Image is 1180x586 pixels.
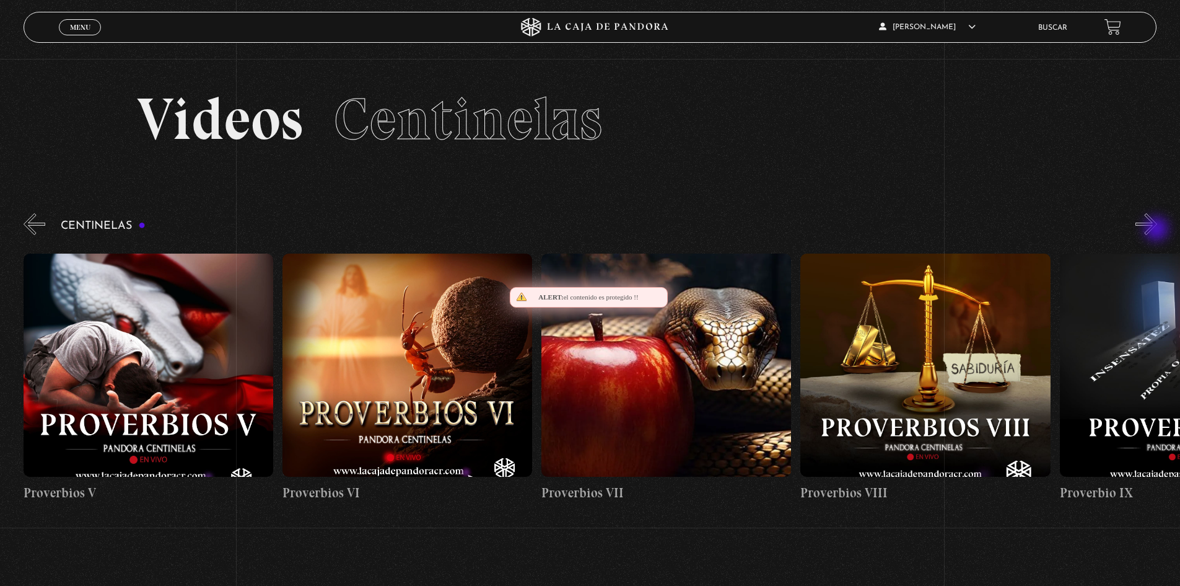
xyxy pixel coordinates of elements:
[1038,24,1067,32] a: Buscar
[800,483,1050,503] h4: Proverbios VIII
[541,244,791,513] a: Proverbios VII
[538,293,563,301] span: Alert:
[879,24,976,31] span: [PERSON_NAME]
[24,483,273,503] h4: Proverbios V
[137,90,1043,149] h2: Videos
[1135,213,1157,235] button: Next
[282,244,532,513] a: Proverbios VI
[24,213,45,235] button: Previous
[282,483,532,503] h4: Proverbios VI
[541,483,791,503] h4: Proverbios VII
[800,244,1050,513] a: Proverbios VIII
[70,24,90,31] span: Menu
[1104,19,1121,35] a: View your shopping cart
[61,220,146,232] h3: Centinelas
[334,84,602,154] span: Centinelas
[24,244,273,513] a: Proverbios V
[66,34,95,43] span: Cerrar
[510,287,668,308] div: el contenido es protegido !!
